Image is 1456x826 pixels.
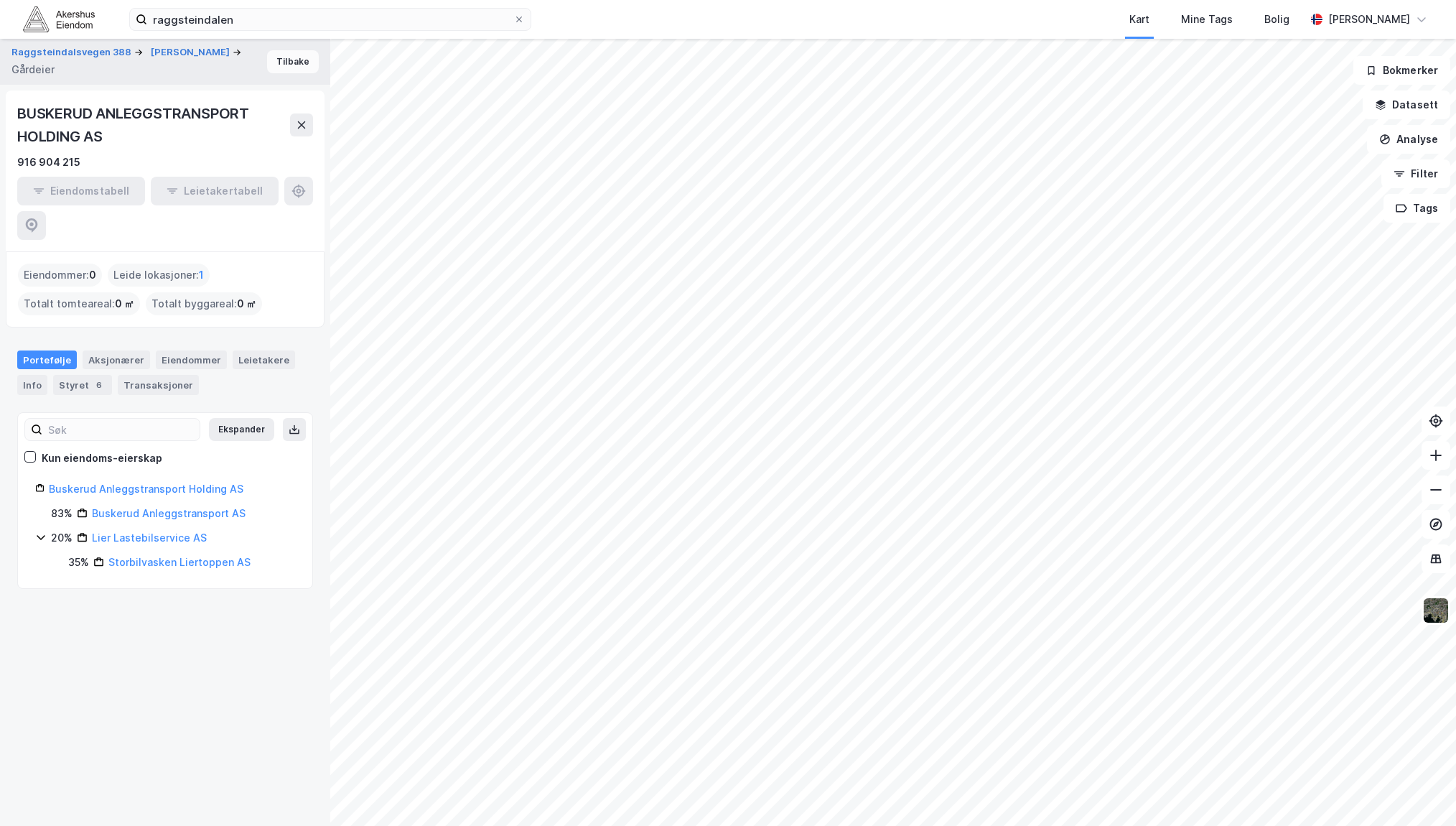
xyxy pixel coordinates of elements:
button: [PERSON_NAME] [151,45,233,60]
span: 0 [89,266,96,284]
div: Kun eiendoms-eierskap [42,450,162,467]
div: Portefølje [17,351,77,369]
div: Leide lokasjoner : [108,264,210,287]
iframe: Chat Widget [1384,757,1456,826]
span: 0 ㎡ [237,295,256,312]
div: Eiendommer [156,351,227,369]
a: Buskerud Anleggstransport Holding AS [49,483,243,495]
button: Raggsteindalsvegen 388 [11,45,134,60]
span: 1 [199,266,204,284]
button: Tilbake [267,50,319,73]
div: Totalt byggareal : [146,292,262,315]
button: Tags [1383,194,1450,223]
button: Filter [1381,159,1450,188]
div: Mine Tags [1181,11,1233,28]
button: Analyse [1367,125,1450,154]
span: 0 ㎡ [115,295,134,312]
div: [PERSON_NAME] [1328,11,1410,28]
input: Søk på adresse, matrikkel, gårdeiere, leietakere eller personer [147,9,513,30]
div: Aksjonærer [83,351,150,369]
div: Leietakere [233,351,295,369]
div: Totalt tomteareal : [18,292,140,315]
button: Datasett [1363,91,1450,119]
div: Transaksjoner [118,375,199,395]
a: Buskerud Anleggstransport AS [92,507,246,519]
div: 916 904 215 [17,154,80,171]
a: Lier Lastebilservice AS [92,532,207,544]
div: 6 [92,378,106,392]
div: 20% [51,529,73,547]
img: akershus-eiendom-logo.9091f326c980b4bce74ccdd9f866810c.svg [23,6,95,32]
div: 83% [51,505,73,522]
div: Kart [1129,11,1149,28]
div: Info [17,375,47,395]
a: Storbilvasken Liertoppen AS [108,556,251,568]
div: Kontrollprogram for chat [1384,757,1456,826]
div: Bolig [1264,11,1289,28]
img: 9k= [1422,597,1450,624]
input: Søk [42,419,200,440]
div: Styret [53,375,112,395]
div: 35% [68,554,89,571]
div: Eiendommer : [18,264,102,287]
div: BUSKERUD ANLEGGSTRANSPORT HOLDING AS [17,102,290,148]
button: Ekspander [209,418,274,441]
div: Gårdeier [11,61,55,78]
button: Bokmerker [1353,56,1450,85]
